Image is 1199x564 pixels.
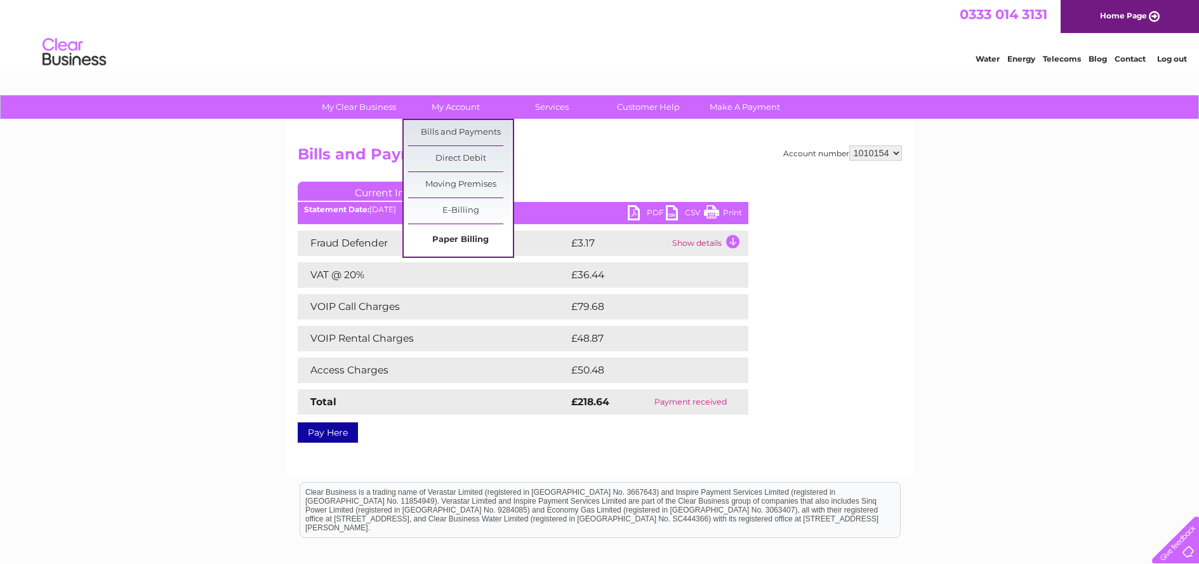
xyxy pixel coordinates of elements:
td: £48.87 [568,326,723,351]
a: Paper Billing [408,227,513,253]
b: Statement Date: [304,205,369,214]
a: CSV [666,205,704,224]
div: Clear Business is a trading name of Verastar Limited (registered in [GEOGRAPHIC_DATA] No. 3667643... [300,7,900,62]
a: Moving Premises [408,172,513,198]
a: Current Invoice [298,182,488,201]
a: 0333 014 3131 [960,6,1047,22]
a: E-Billing [408,198,513,224]
td: Fraud Defender [298,231,568,256]
a: Contact [1115,54,1146,64]
strong: £218.64 [571,396,609,408]
a: Direct Debit [408,146,513,171]
td: Access Charges [298,358,568,383]
a: Customer Help [596,95,701,119]
a: Blog [1089,54,1107,64]
td: VOIP Call Charges [298,294,568,319]
a: Make A Payment [692,95,797,119]
div: [DATE] [298,205,748,214]
a: Services [500,95,604,119]
a: Water [976,54,1000,64]
td: VOIP Rental Charges [298,326,568,351]
td: VAT @ 20% [298,262,568,288]
a: Bills and Payments [408,120,513,145]
div: Account number [783,145,902,161]
strong: Total [310,396,336,408]
td: Show details [669,231,748,256]
td: £36.44 [568,262,724,288]
a: PDF [628,205,666,224]
a: Pay Here [298,422,358,443]
a: Print [704,205,742,224]
a: Log out [1157,54,1187,64]
img: logo.png [42,33,107,72]
td: £3.17 [568,231,669,256]
td: Payment received [633,389,748,415]
h2: Bills and Payments [298,145,902,170]
td: £50.48 [568,358,724,383]
a: My Clear Business [307,95,411,119]
td: £79.68 [568,294,724,319]
a: Telecoms [1043,54,1081,64]
a: Energy [1007,54,1035,64]
a: My Account [403,95,508,119]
